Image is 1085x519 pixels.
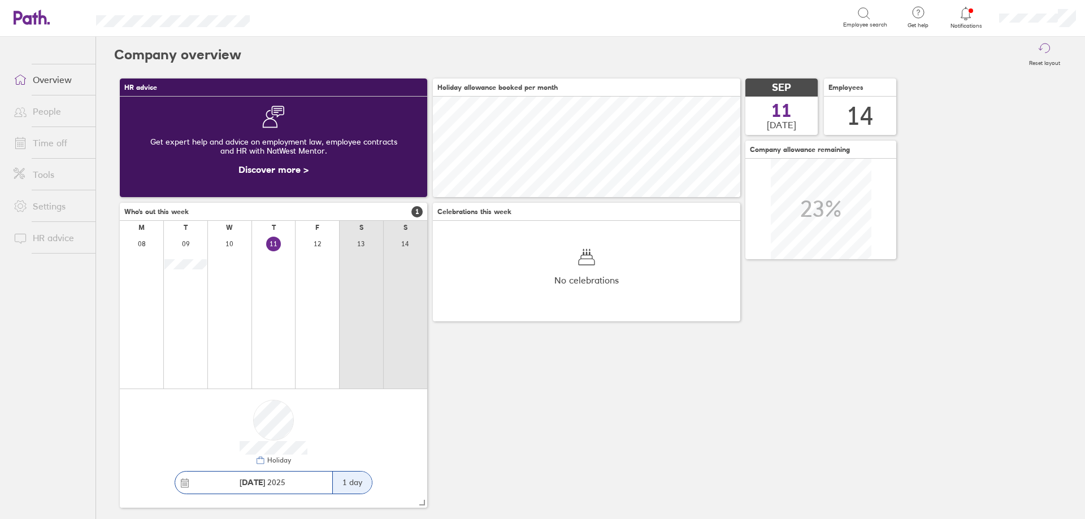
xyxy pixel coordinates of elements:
span: 11 [771,102,792,120]
div: M [138,224,145,232]
div: T [272,224,276,232]
div: 1 day [332,472,372,494]
span: Company allowance remaining [750,146,850,154]
div: S [403,224,407,232]
a: Settings [5,195,96,217]
span: Holiday allowance booked per month [437,84,558,91]
a: People [5,100,96,123]
span: HR advice [124,84,157,91]
span: Notifications [948,23,984,29]
div: F [315,224,319,232]
a: Discover more > [238,164,309,175]
span: Get help [900,22,936,29]
label: Reset layout [1022,56,1067,67]
h2: Company overview [114,37,241,73]
div: 14 [847,102,874,130]
span: SEP [772,82,791,94]
a: Tools [5,163,96,186]
span: Employees [828,84,863,91]
span: [DATE] [767,120,796,130]
span: 1 [411,206,423,217]
span: 2025 [240,478,285,487]
span: Celebrations this week [437,208,511,216]
div: Search [280,12,309,22]
div: S [359,224,363,232]
span: Employee search [843,21,887,28]
a: HR advice [5,226,96,249]
a: Time off [5,132,96,154]
span: Who's out this week [124,208,189,216]
strong: [DATE] [240,477,265,487]
div: Get expert help and advice on employment law, employee contracts and HR with NatWest Mentor. [129,128,418,164]
a: Overview [5,68,96,91]
div: W [226,224,233,232]
button: Reset layout [1022,37,1067,73]
div: T [184,224,188,232]
span: No celebrations [554,275,619,285]
div: Holiday [265,456,291,464]
a: Notifications [948,6,984,29]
